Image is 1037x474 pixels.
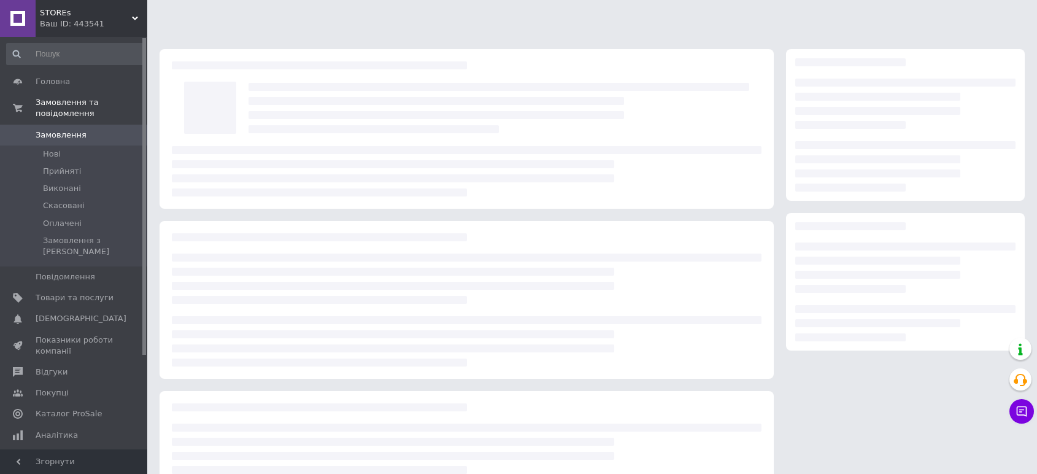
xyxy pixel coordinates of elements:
[36,313,126,324] span: [DEMOGRAPHIC_DATA]
[40,7,132,18] span: STOREs
[36,335,114,357] span: Показники роботи компанії
[36,430,78,441] span: Аналітика
[36,367,67,378] span: Відгуки
[36,408,102,419] span: Каталог ProSale
[40,18,147,29] div: Ваш ID: 443541
[36,271,95,282] span: Повідомлення
[43,149,61,160] span: Нові
[36,130,87,141] span: Замовлення
[36,387,69,398] span: Покупці
[1009,399,1034,424] button: Чат з покупцем
[36,97,147,119] span: Замовлення та повідомлення
[43,166,81,177] span: Прийняті
[43,235,143,257] span: Замовлення з [PERSON_NAME]
[43,200,85,211] span: Скасовані
[36,292,114,303] span: Товари та послуги
[6,43,144,65] input: Пошук
[36,76,70,87] span: Головна
[43,183,81,194] span: Виконані
[43,218,82,229] span: Оплачені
